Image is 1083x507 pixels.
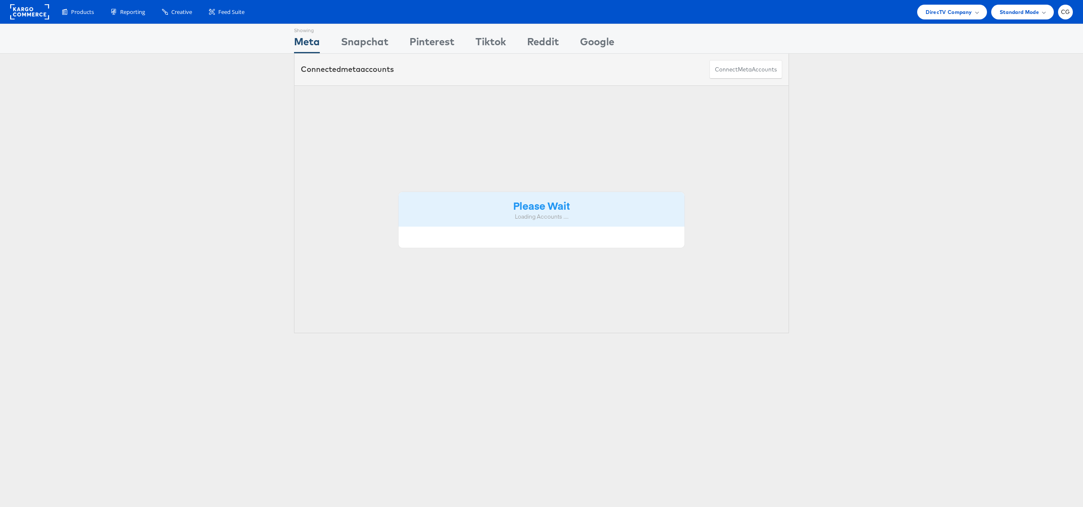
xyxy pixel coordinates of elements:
[294,24,320,34] div: Showing
[709,60,782,79] button: ConnectmetaAccounts
[71,8,94,16] span: Products
[218,8,245,16] span: Feed Suite
[294,34,320,53] div: Meta
[513,198,570,212] strong: Please Wait
[341,34,388,53] div: Snapchat
[405,213,678,221] div: Loading Accounts ....
[120,8,145,16] span: Reporting
[341,64,360,74] span: meta
[476,34,506,53] div: Tiktok
[527,34,559,53] div: Reddit
[926,8,972,16] span: DirecTV Company
[171,8,192,16] span: Creative
[738,66,752,74] span: meta
[580,34,614,53] div: Google
[1000,8,1039,16] span: Standard Mode
[1061,9,1070,15] span: CG
[301,64,394,75] div: Connected accounts
[410,34,454,53] div: Pinterest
